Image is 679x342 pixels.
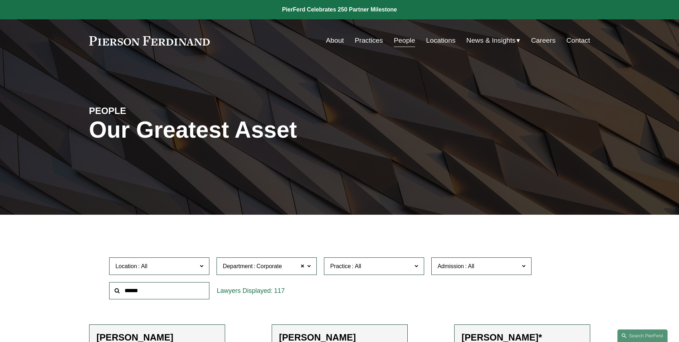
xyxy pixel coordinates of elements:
h4: PEOPLE [89,105,214,117]
span: News & Insights [466,34,516,47]
h1: Our Greatest Asset [89,117,423,143]
a: About [326,34,344,47]
span: Department [223,263,253,269]
a: Locations [426,34,455,47]
span: Practice [330,263,351,269]
a: folder dropdown [466,34,520,47]
a: Search this site [617,329,668,342]
a: People [394,34,415,47]
span: Admission [437,263,464,269]
span: Location [115,263,137,269]
span: 117 [274,287,285,294]
a: Careers [531,34,556,47]
a: Practices [355,34,383,47]
a: Contact [566,34,590,47]
span: Corporate [256,262,282,271]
